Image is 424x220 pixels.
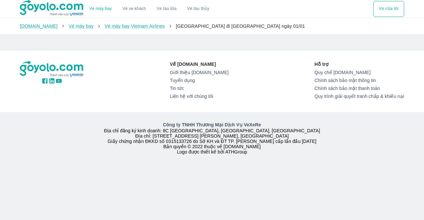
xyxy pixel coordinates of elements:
[89,6,112,11] a: Vé máy bay
[16,121,408,154] div: Địa chỉ đăng ký kinh doanh: 8C [GEOGRAPHIC_DATA], [GEOGRAPHIC_DATA], [GEOGRAPHIC_DATA] Địa chỉ: [...
[105,23,165,29] a: Vé máy bay Vietnam Airlines
[314,78,404,83] a: Chính sách bảo mật thông tin
[20,23,58,29] a: [DOMAIN_NAME]
[314,94,404,99] a: Quy trình giải quyết tranh chấp & khiếu nại
[151,1,182,17] a: Vé tàu lửa
[20,23,404,29] nav: breadcrumb
[69,23,93,29] a: Vé máy bay
[170,61,229,67] p: Về [DOMAIN_NAME]
[123,6,146,11] a: Vé xe khách
[21,121,403,128] p: Công ty TNHH Thương Mại Dịch Vụ VeXeRe
[20,61,84,77] img: logo
[373,1,404,17] div: choose transportation mode
[170,70,229,75] a: Giới thiệu [DOMAIN_NAME]
[373,1,404,17] button: Vé của tôi
[176,23,305,29] span: [GEOGRAPHIC_DATA] đi [GEOGRAPHIC_DATA] ngày 01/01
[84,1,215,17] div: choose transportation mode
[170,94,229,99] a: Liên hệ với chúng tôi
[182,1,215,17] button: Vé tàu thủy
[170,86,229,91] a: Tin tức
[314,70,404,75] a: Quy chế [DOMAIN_NAME]
[314,61,404,67] p: Hỗ trợ
[314,86,404,91] a: Chính sách bảo mật thanh toán
[170,78,229,83] a: Tuyển dụng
